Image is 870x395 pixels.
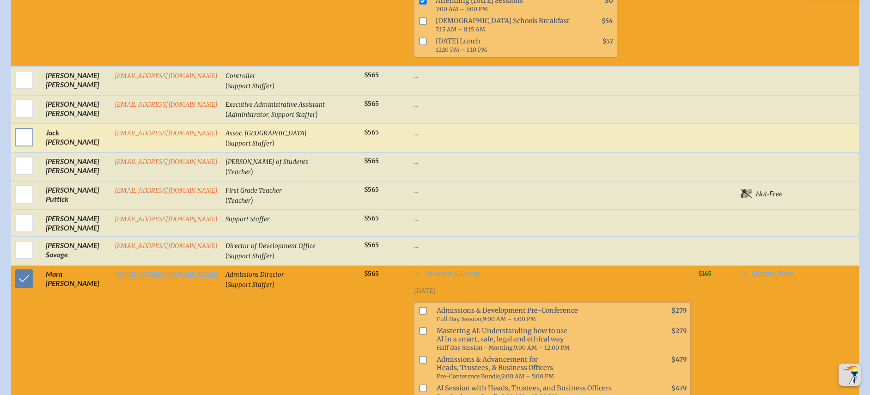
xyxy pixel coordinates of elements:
img: To the top [840,365,859,384]
a: [EMAIL_ADDRESS][DOMAIN_NAME] [115,101,218,109]
span: 7:15 AM – 8:15 AM [436,26,485,33]
span: ( [225,195,228,204]
span: $145 [698,270,712,278]
span: $565 [364,270,379,278]
span: Support Staffer [225,215,270,223]
span: Half Day Session - Morning, [437,344,514,351]
span: ) [251,195,253,204]
span: Admissions Director [225,271,284,279]
span: Teacher [228,168,251,176]
span: [DATE] [414,287,436,295]
span: $565 [364,241,379,249]
a: [EMAIL_ADDRESS][DOMAIN_NAME] [115,242,218,250]
span: $279 [671,307,687,315]
a: [EMAIL_ADDRESS][DOMAIN_NAME] [115,72,218,80]
span: Admissions & Development Pre-Conference [433,304,650,325]
span: $565 [364,157,379,165]
span: [DATE] Lunch [432,35,576,55]
span: Nut-Free [756,189,782,198]
p: ... [414,99,691,109]
span: 12:10 PM – 1:10 PM [436,46,487,53]
td: [PERSON_NAME] [PERSON_NAME] [42,152,111,181]
span: ) [251,167,253,176]
span: ) [272,280,274,288]
td: [PERSON_NAME] [PERSON_NAME] [42,67,111,95]
span: 9:00 AM – 5:00 PM [501,373,554,380]
td: [PERSON_NAME] Savage [42,237,111,265]
span: $565 [364,214,379,222]
span: Controller [225,72,256,80]
span: Sessions & Extras [425,269,481,277]
span: ( [225,167,228,176]
span: ) [272,138,274,147]
span: Admissions & Advancement for Heads, Trustees, & Business Officers [433,353,650,382]
p: ... [414,185,691,194]
span: ( [225,138,228,147]
span: ) [316,109,318,118]
span: [DEMOGRAPHIC_DATA] Schools Breakfast [432,15,576,35]
p: ... [414,214,691,223]
span: Dietary Prefs [752,269,794,277]
a: [EMAIL_ADDRESS][DOMAIN_NAME] [115,271,218,279]
span: Support Staffer [228,252,272,260]
span: Full Day Session, [437,316,483,322]
span: [PERSON_NAME] of Students [225,158,308,166]
td: [PERSON_NAME] Puttick [42,181,111,210]
span: Support Staffer [228,281,272,289]
a: [EMAIL_ADDRESS][DOMAIN_NAME] [115,158,218,166]
span: ) [272,81,274,90]
span: $565 [364,128,379,136]
td: [PERSON_NAME] [PERSON_NAME] [42,95,111,124]
span: $565 [364,100,379,108]
span: 7:00 AM – 3:00 PM [436,6,488,12]
span: Assoc. [GEOGRAPHIC_DATA] [225,129,307,137]
span: 9:00 AM – 12:00 PM [514,344,570,351]
span: Mastering AI: Understanding how to use AI in a smart, safe, legal and ethical way [433,325,650,353]
a: Dietary Prefs [741,269,794,280]
a: [EMAIL_ADDRESS][DOMAIN_NAME] [115,129,218,137]
span: $57 [602,37,613,45]
a: [EMAIL_ADDRESS][DOMAIN_NAME] [115,215,218,223]
td: Jack [PERSON_NAME] [42,124,111,152]
p: ... [414,157,691,166]
span: ) [272,251,274,260]
span: Director of Development Office [225,242,316,250]
span: $479 [671,356,687,364]
span: First Grade Teacher [225,187,282,194]
span: Executive Administrative Assistant [225,101,325,109]
span: ( [225,251,228,260]
span: 9:00 AM – 4:00 PM [483,316,536,322]
a: Sessions & Extras [414,269,691,280]
p: ... [414,241,691,250]
span: Support Staffer [228,82,272,90]
span: $279 [671,327,687,335]
button: Scroll Top [839,364,861,386]
p: ... [414,128,691,137]
span: $479 [671,384,687,392]
span: Teacher [228,197,251,205]
span: ( [225,81,228,90]
p: ... [414,71,691,80]
a: [EMAIL_ADDRESS][DOMAIN_NAME] [115,187,218,194]
span: $565 [364,186,379,194]
span: Support Staffer [228,140,272,147]
span: Pre-Conference Bundle, [437,373,501,380]
span: ( [225,109,228,118]
span: ( [225,280,228,288]
span: $565 [364,71,379,79]
td: [PERSON_NAME] [PERSON_NAME] [42,210,111,237]
span: $54 [602,17,613,25]
span: Administrator, Support Staffer [228,111,316,119]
